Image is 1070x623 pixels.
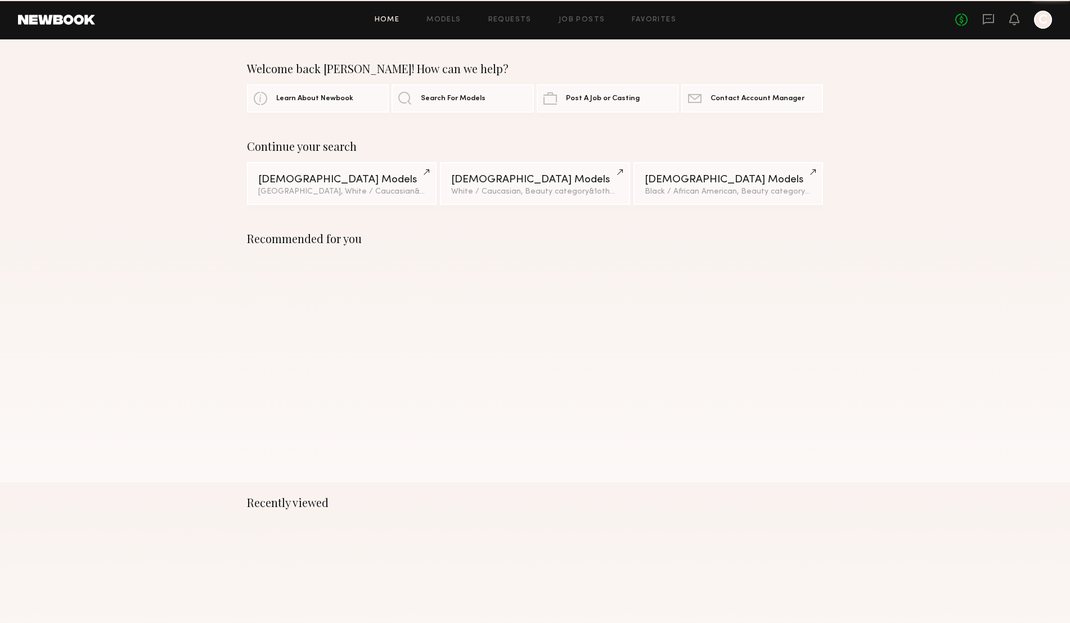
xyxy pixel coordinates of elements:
[589,188,637,195] span: & 1 other filter
[632,16,676,24] a: Favorites
[711,95,804,102] span: Contact Account Manager
[247,232,823,245] div: Recommended for you
[247,84,389,113] a: Learn About Newbook
[566,95,640,102] span: Post A Job or Casting
[247,496,823,509] div: Recently viewed
[440,162,630,205] a: [DEMOGRAPHIC_DATA] ModelsWhite / Caucasian, Beauty category&1other filter
[537,84,678,113] a: Post A Job or Casting
[247,62,823,75] div: Welcome back [PERSON_NAME]! How can we help?
[375,16,400,24] a: Home
[559,16,605,24] a: Job Posts
[426,16,461,24] a: Models
[488,16,532,24] a: Requests
[276,95,353,102] span: Learn About Newbook
[645,188,812,196] div: Black / African American, Beauty category
[633,162,823,205] a: [DEMOGRAPHIC_DATA] ModelsBlack / African American, Beauty category&1other filter
[1034,11,1052,29] a: C
[451,188,618,196] div: White / Caucasian, Beauty category
[681,84,823,113] a: Contact Account Manager
[415,188,469,195] span: & 2 other filter s
[247,140,823,153] div: Continue your search
[645,174,812,185] div: [DEMOGRAPHIC_DATA] Models
[258,174,425,185] div: [DEMOGRAPHIC_DATA] Models
[392,84,533,113] a: Search For Models
[451,174,618,185] div: [DEMOGRAPHIC_DATA] Models
[258,188,425,196] div: [GEOGRAPHIC_DATA], White / Caucasian
[421,95,485,102] span: Search For Models
[247,162,437,205] a: [DEMOGRAPHIC_DATA] Models[GEOGRAPHIC_DATA], White / Caucasian&2other filters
